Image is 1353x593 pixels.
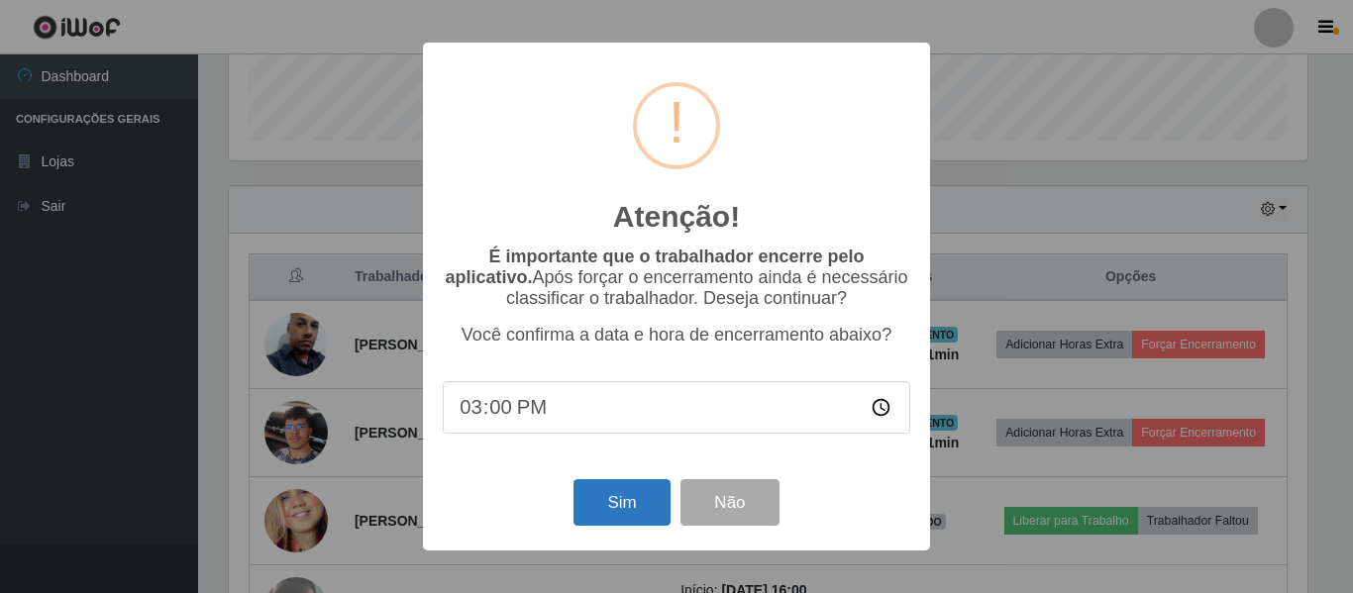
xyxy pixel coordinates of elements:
p: Você confirma a data e hora de encerramento abaixo? [443,325,910,346]
button: Não [680,479,779,526]
b: É importante que o trabalhador encerre pelo aplicativo. [445,247,864,287]
p: Após forçar o encerramento ainda é necessário classificar o trabalhador. Deseja continuar? [443,247,910,309]
button: Sim [573,479,670,526]
h2: Atenção! [613,199,740,235]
